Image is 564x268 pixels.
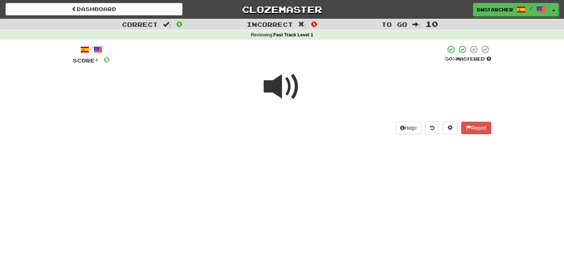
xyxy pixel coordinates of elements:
[163,21,171,28] span: :
[194,3,370,16] a: Clozemaster
[529,6,533,11] span: /
[445,56,491,62] div: Mastered
[73,57,99,64] span: Score:
[247,21,293,28] span: Incorrect
[477,6,513,13] span: dwstarcher
[311,19,317,28] span: 0
[412,21,420,28] span: :
[122,21,158,28] span: Correct
[274,32,314,37] strong: Fast Track Level 1
[176,19,182,28] span: 0
[73,45,110,54] div: /
[445,56,456,62] span: 50 %
[6,3,182,15] a: Dashboard
[104,55,110,64] span: 0
[425,122,439,134] button: Round history (alt+y)
[426,19,438,28] span: 10
[473,3,549,16] a: dwstarcher /
[382,21,407,28] span: To go
[395,122,422,134] button: Help!
[298,21,306,28] span: :
[461,122,491,134] button: Report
